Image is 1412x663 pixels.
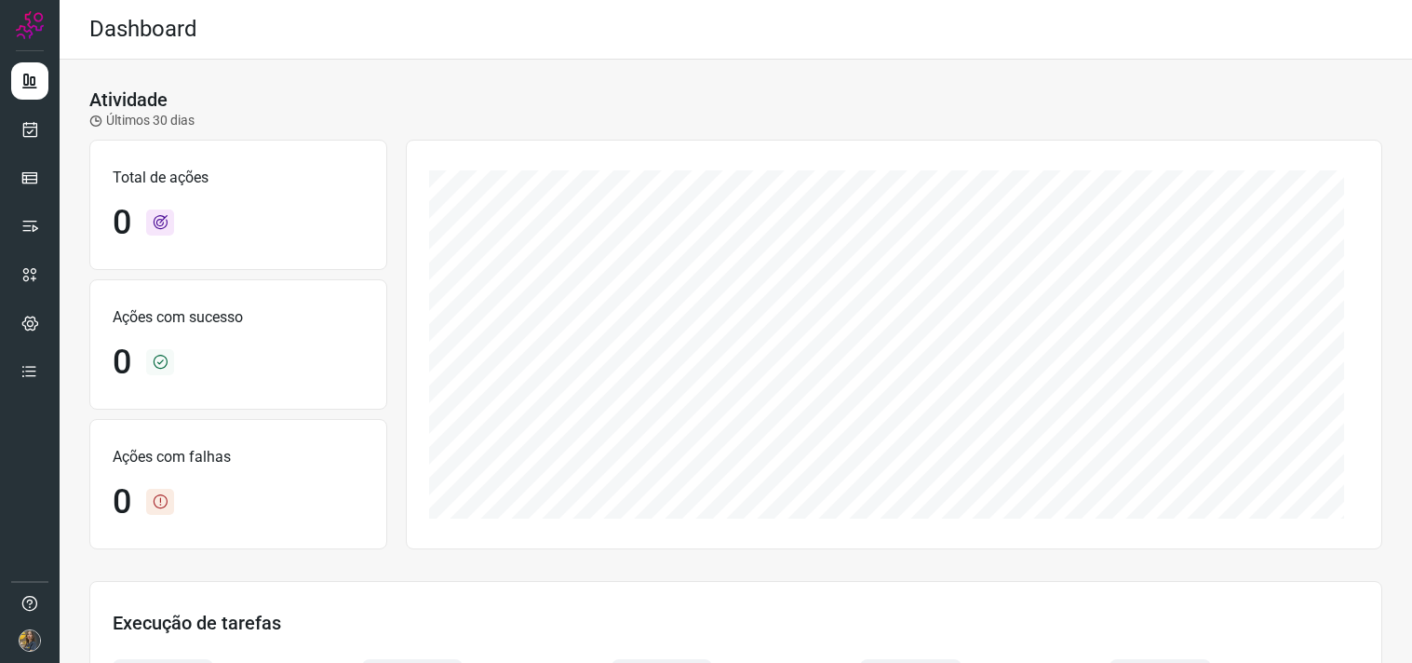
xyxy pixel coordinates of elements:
[19,629,41,652] img: 7a73bbd33957484e769acd1c40d0590e.JPG
[16,11,44,39] img: Logo
[113,612,1359,634] h3: Execução de tarefas
[113,306,364,329] p: Ações com sucesso
[89,16,197,43] h2: Dashboard
[113,482,131,522] h1: 0
[113,446,364,468] p: Ações com falhas
[113,167,364,189] p: Total de ações
[113,343,131,383] h1: 0
[113,203,131,243] h1: 0
[89,88,168,111] h3: Atividade
[89,111,195,130] p: Últimos 30 dias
